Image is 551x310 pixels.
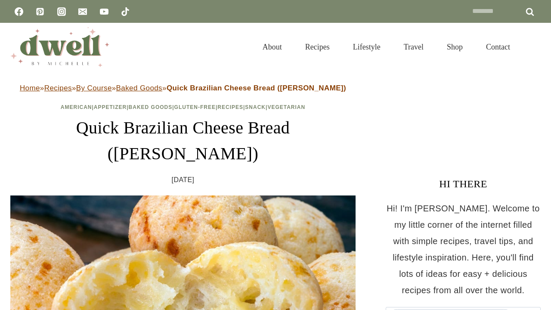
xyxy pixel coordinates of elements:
[526,40,541,54] button: View Search Form
[174,104,216,110] a: Gluten-Free
[44,84,72,92] a: Recipes
[53,3,70,20] a: Instagram
[96,3,113,20] a: YouTube
[245,104,266,110] a: Snack
[341,32,392,62] a: Lifestyle
[20,84,346,92] span: » » » »
[172,174,195,186] time: [DATE]
[167,84,346,92] strong: Quick Brazilian Cheese Bread ([PERSON_NAME])
[129,104,173,110] a: Baked Goods
[117,3,134,20] a: TikTok
[31,3,49,20] a: Pinterest
[294,32,341,62] a: Recipes
[392,32,435,62] a: Travel
[61,104,92,110] a: American
[251,32,522,62] nav: Primary Navigation
[10,27,109,67] img: DWELL by michelle
[76,84,112,92] a: By Course
[116,84,162,92] a: Baked Goods
[74,3,91,20] a: Email
[435,32,474,62] a: Shop
[217,104,243,110] a: Recipes
[474,32,522,62] a: Contact
[251,32,294,62] a: About
[20,84,40,92] a: Home
[267,104,305,110] a: Vegetarian
[10,115,356,167] h1: Quick Brazilian Cheese Bread ([PERSON_NAME])
[386,176,541,192] h3: HI THERE
[94,104,127,110] a: Appetizer
[10,3,28,20] a: Facebook
[386,200,541,298] p: Hi! I'm [PERSON_NAME]. Welcome to my little corner of the internet filled with simple recipes, tr...
[61,104,305,110] span: | | | | | |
